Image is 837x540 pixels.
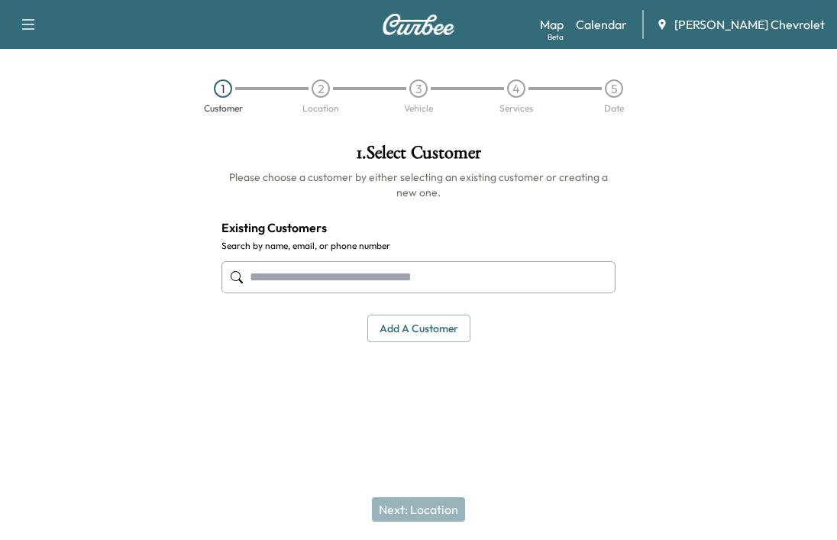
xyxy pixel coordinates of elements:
[367,315,470,343] button: Add a customer
[204,104,243,113] div: Customer
[576,15,627,34] a: Calendar
[507,79,525,98] div: 4
[214,79,232,98] div: 1
[548,31,564,43] div: Beta
[382,14,455,35] img: Curbee Logo
[221,144,616,170] h1: 1 . Select Customer
[409,79,428,98] div: 3
[221,218,616,237] h4: Existing Customers
[312,79,330,98] div: 2
[605,79,623,98] div: 5
[499,104,533,113] div: Services
[221,170,616,200] h6: Please choose a customer by either selecting an existing customer or creating a new one.
[302,104,339,113] div: Location
[404,104,433,113] div: Vehicle
[540,15,564,34] a: MapBeta
[674,15,825,34] span: [PERSON_NAME] Chevrolet
[604,104,624,113] div: Date
[221,240,616,252] label: Search by name, email, or phone number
